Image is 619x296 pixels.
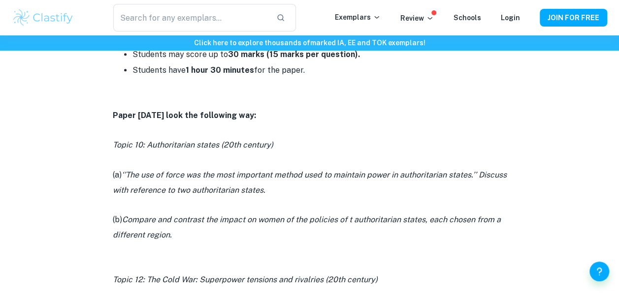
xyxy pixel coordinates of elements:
[113,215,501,239] i: Compare and contrast the impact on women of the policies of t authoritarian states, each chosen f...
[2,37,617,48] h6: Click here to explore thousands of marked IA, EE and TOK exemplars !
[113,275,378,284] i: Topic 12: The Cold War: Superpower tensions and rivalries (20th century)
[335,12,381,23] p: Exemplars
[113,170,507,194] i: ‘’The use of force was the most important method used to maintain power in authoritarian states.’...
[12,8,74,28] img: Clastify logo
[501,14,520,22] a: Login
[540,9,607,27] button: JOIN FOR FREE
[113,4,268,31] input: Search for any exemplars...
[266,50,360,59] strong: (15 marks per question).
[113,111,256,120] strong: Paper [DATE] look the following way:
[132,62,507,78] li: Students have for the paper.
[228,50,264,59] strong: 30 marks
[113,140,273,149] i: Topic 10: Authoritarian states (20th century)
[113,212,507,242] p: (b)
[400,13,434,24] p: Review
[454,14,481,22] a: Schools
[186,65,254,75] strong: 1 hour 30 minutes
[589,262,609,281] button: Help and Feedback
[113,168,507,198] p: (a)
[132,47,507,62] li: Students may score up to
